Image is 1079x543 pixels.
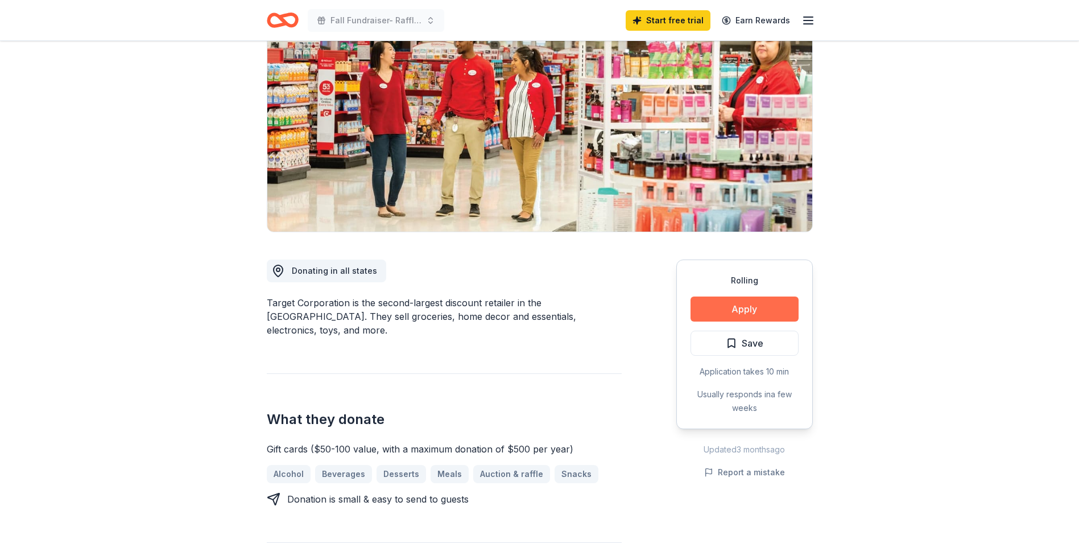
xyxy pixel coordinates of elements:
[267,465,311,483] a: Alcohol
[431,465,469,483] a: Meals
[308,9,444,32] button: Fall Fundraiser- Raffle Basket
[292,266,377,275] span: Donating in all states
[691,274,799,287] div: Rolling
[676,443,813,456] div: Updated 3 months ago
[315,465,372,483] a: Beverages
[267,410,622,429] h2: What they donate
[715,10,797,31] a: Earn Rewards
[626,10,710,31] a: Start free trial
[287,492,469,506] div: Donation is small & easy to send to guests
[555,465,598,483] a: Snacks
[330,14,421,27] span: Fall Fundraiser- Raffle Basket
[473,465,550,483] a: Auction & raffle
[267,442,622,456] div: Gift cards ($50-100 value, with a maximum donation of $500 per year)
[704,466,785,479] button: Report a mistake
[377,465,426,483] a: Desserts
[267,296,622,337] div: Target Corporation is the second-largest discount retailer in the [GEOGRAPHIC_DATA]. They sell gr...
[267,7,299,34] a: Home
[691,365,799,379] div: Application takes 10 min
[267,14,812,232] img: Image for Target
[691,297,799,322] button: Apply
[742,336,763,351] span: Save
[691,331,799,356] button: Save
[691,388,799,415] div: Usually responds in a few weeks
